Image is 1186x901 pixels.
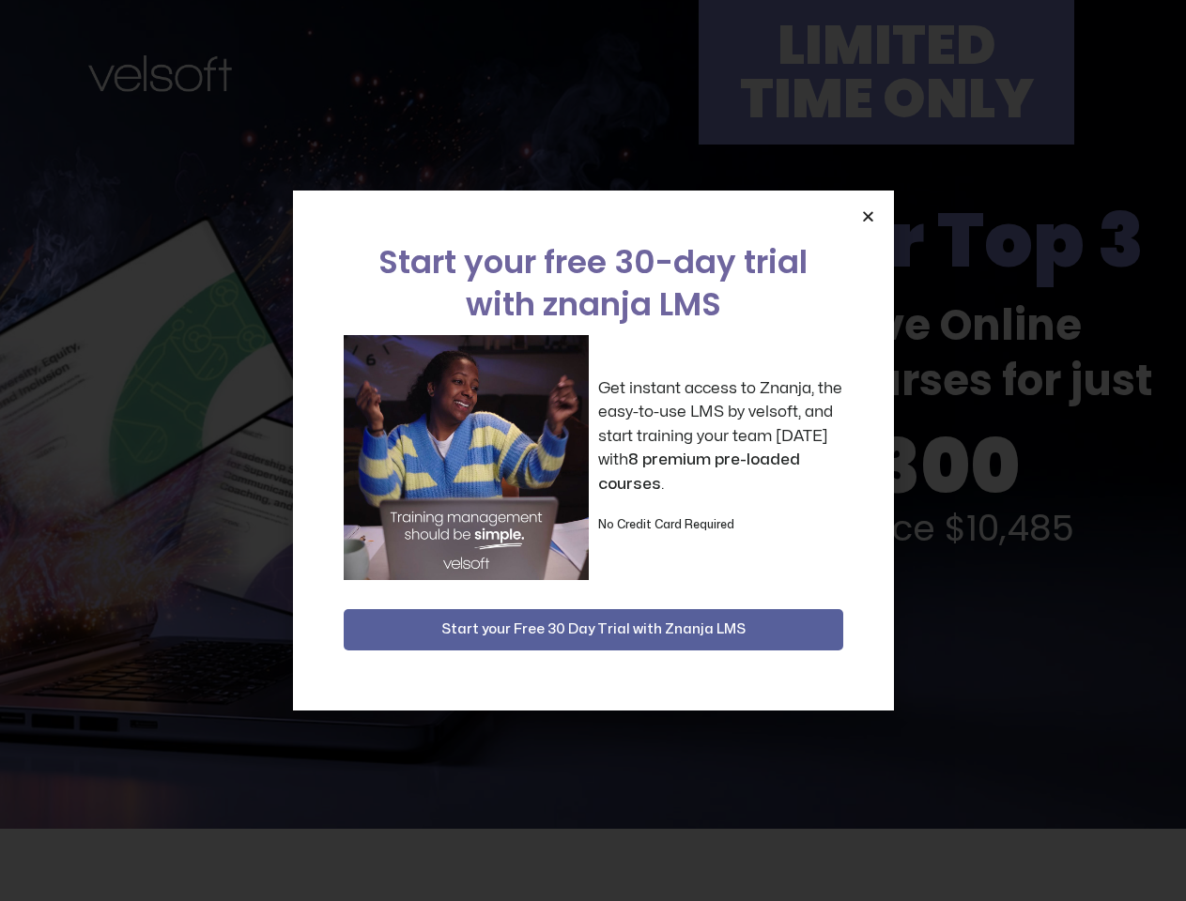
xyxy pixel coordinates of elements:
button: Start your Free 30 Day Trial with Znanja LMS [344,609,843,650]
a: Close [861,209,875,223]
p: Get instant access to Znanja, the easy-to-use LMS by velsoft, and start training your team [DATE]... [598,376,843,496]
span: Start your Free 30 Day Trial with Znanja LMS [441,618,746,641]
strong: No Credit Card Required [598,519,734,530]
strong: 8 premium pre-loaded courses [598,451,800,492]
img: a woman sitting at her laptop dancing [344,335,589,580]
h2: Start your free 30-day trial with znanja LMS [344,241,843,326]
